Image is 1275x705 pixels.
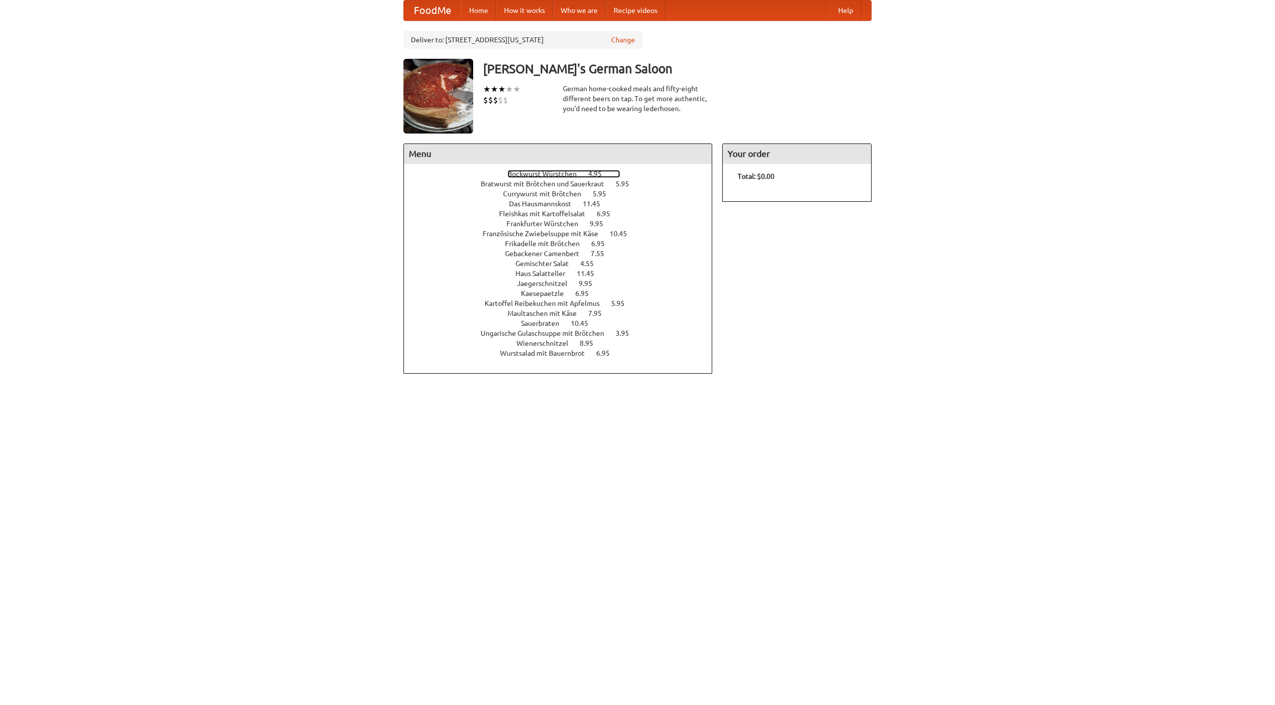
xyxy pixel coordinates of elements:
[516,339,578,347] span: Wienerschnitzel
[493,95,498,106] li: $
[516,339,612,347] a: Wienerschnitzel 8.95
[610,230,637,238] span: 10.45
[517,280,577,287] span: Jaegerschnitzel
[507,220,588,228] span: Frankfurter Würstchen
[505,240,623,248] a: Frikadelle mit Brötchen 6.95
[498,84,506,95] li: ★
[577,270,604,278] span: 11.45
[509,200,619,208] a: Das Hausmannskost 11.45
[498,95,503,106] li: $
[515,270,575,278] span: Haus Salatteller
[488,95,493,106] li: $
[508,170,587,178] span: Bockwurst Würstchen
[505,250,589,258] span: Gebackener Camenbert
[596,349,620,357] span: 6.95
[481,329,614,337] span: Ungarische Gulaschsuppe mit Brötchen
[611,35,635,45] a: Change
[591,250,614,258] span: 7.55
[590,220,613,228] span: 9.95
[738,172,774,180] b: Total: $0.00
[481,180,647,188] a: Bratwurst mit Brötchen und Sauerkraut 5.95
[499,210,595,218] span: Fleishkas mit Kartoffelsalat
[496,0,553,20] a: How it works
[509,200,581,208] span: Das Hausmannskost
[503,190,625,198] a: Currywurst mit Brötchen 5.95
[507,220,622,228] a: Frankfurter Würstchen 9.95
[483,95,488,106] li: $
[521,289,607,297] a: Kaesepaetzle 6.95
[485,299,610,307] span: Kartoffel Reibekuchen mit Apfelmus
[404,0,461,20] a: FoodMe
[588,309,612,317] span: 7.95
[403,59,473,134] img: angular.jpg
[491,84,498,95] li: ★
[481,329,647,337] a: Ungarische Gulaschsuppe mit Brötchen 3.95
[606,0,665,20] a: Recipe videos
[580,339,603,347] span: 8.95
[515,270,613,278] a: Haus Salatteller 11.45
[508,309,620,317] a: Maultaschen mit Käse 7.95
[506,84,513,95] li: ★
[553,0,606,20] a: Who we are
[483,230,608,238] span: Französische Zwiebelsuppe mit Käse
[571,319,598,327] span: 10.45
[616,180,639,188] span: 5.95
[513,84,520,95] li: ★
[461,0,496,20] a: Home
[508,309,587,317] span: Maultaschen mit Käse
[583,200,610,208] span: 11.45
[508,170,620,178] a: Bockwurst Würstchen 4.95
[521,289,574,297] span: Kaesepaetzle
[483,59,872,79] h3: [PERSON_NAME]'s German Saloon
[483,230,645,238] a: Französische Zwiebelsuppe mit Käse 10.45
[515,260,612,268] a: Gemischter Salat 4.55
[485,299,643,307] a: Kartoffel Reibekuchen mit Apfelmus 5.95
[483,84,491,95] li: ★
[500,349,595,357] span: Wurstsalad mit Bauernbrot
[517,280,611,287] a: Jaegerschnitzel 9.95
[616,329,639,337] span: 3.95
[521,319,569,327] span: Sauerbraten
[588,170,612,178] span: 4.95
[503,95,508,106] li: $
[404,144,712,164] h4: Menu
[580,260,604,268] span: 4.55
[611,299,635,307] span: 5.95
[563,84,712,114] div: German home-cooked meals and fifty-eight different beers on tap. To get more authentic, you'd nee...
[403,31,642,49] div: Deliver to: [STREET_ADDRESS][US_STATE]
[597,210,620,218] span: 6.95
[515,260,579,268] span: Gemischter Salat
[723,144,871,164] h4: Your order
[499,210,629,218] a: Fleishkas mit Kartoffelsalat 6.95
[505,250,623,258] a: Gebackener Camenbert 7.55
[593,190,616,198] span: 5.95
[575,289,599,297] span: 6.95
[591,240,615,248] span: 6.95
[500,349,628,357] a: Wurstsalad mit Bauernbrot 6.95
[505,240,590,248] span: Frikadelle mit Brötchen
[481,180,614,188] span: Bratwurst mit Brötchen und Sauerkraut
[830,0,861,20] a: Help
[521,319,607,327] a: Sauerbraten 10.45
[503,190,591,198] span: Currywurst mit Brötchen
[579,280,602,287] span: 9.95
